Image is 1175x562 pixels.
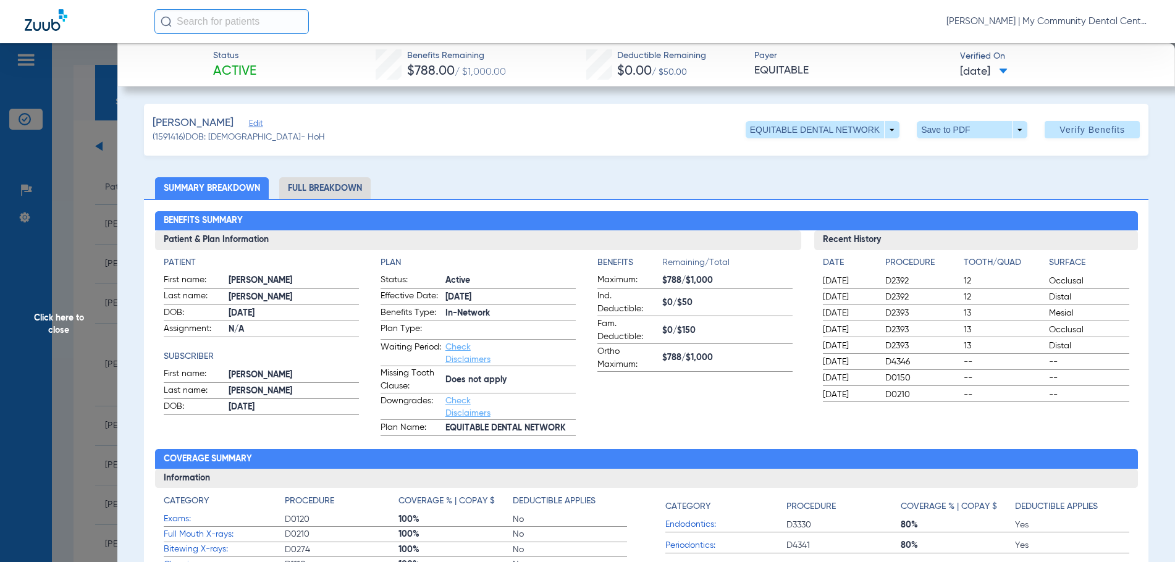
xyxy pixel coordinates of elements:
span: [DATE] [823,372,875,384]
span: DOB: [164,306,224,321]
app-breakdown-title: Date [823,256,875,274]
span: Active [445,274,576,287]
span: D0150 [885,372,959,384]
span: -- [1049,388,1129,401]
span: [DATE] [823,324,875,336]
span: Assignment: [164,322,224,337]
button: EQUITABLE DENTAL NETWORK [746,121,900,138]
span: [DATE] [445,291,576,304]
h4: Procedure [885,256,959,269]
span: D3330 [786,519,901,531]
span: (1591416) DOB: [DEMOGRAPHIC_DATA] - HoH [153,131,325,144]
app-breakdown-title: Procedure [786,495,901,518]
span: Maximum: [597,274,658,288]
li: Full Breakdown [279,177,371,199]
span: Status: [381,274,441,288]
span: Yes [1015,539,1129,552]
h4: Category [164,495,209,508]
h4: Benefits [597,256,662,269]
span: [DATE] [229,401,359,414]
span: [PERSON_NAME] [229,369,359,382]
h4: Coverage % | Copay $ [901,500,997,513]
span: -- [964,372,1044,384]
span: DOB: [164,400,224,415]
span: 12 [964,291,1044,303]
span: EQUITABLE [754,63,949,78]
img: Zuub Logo [25,9,67,31]
span: [DATE] [823,275,875,287]
span: -- [1049,372,1129,384]
span: Exams: [164,513,285,526]
span: [PERSON_NAME] [229,274,359,287]
app-breakdown-title: Coverage % | Copay $ [901,495,1015,518]
span: Yes [1015,519,1129,531]
span: D2393 [885,307,959,319]
span: Plan Name: [381,421,441,436]
app-breakdown-title: Surface [1049,256,1129,274]
h4: Patient [164,256,359,269]
span: No [513,543,627,556]
h4: Subscriber [164,350,359,363]
span: $0.00 [617,65,652,78]
span: Payer [754,49,949,62]
span: Distal [1049,291,1129,303]
span: $788/$1,000 [662,351,793,364]
span: No [513,513,627,526]
span: 80% [901,519,1015,531]
span: In-Network [445,307,576,320]
app-breakdown-title: Deductible Applies [1015,495,1129,518]
a: Check Disclaimers [445,343,491,364]
h3: Patient & Plan Information [155,230,802,250]
span: D2393 [885,340,959,352]
h4: Plan [381,256,576,269]
span: 13 [964,324,1044,336]
app-breakdown-title: Deductible Applies [513,495,627,512]
span: Mesial [1049,307,1129,319]
a: Check Disclaimers [445,396,491,417]
h4: Surface [1049,256,1129,269]
h4: Tooth/Quad [964,256,1044,269]
iframe: Chat Widget [1113,503,1175,562]
span: -- [964,356,1044,368]
span: $0/$50 [662,296,793,309]
span: Distal [1049,340,1129,352]
span: D2393 [885,324,959,336]
span: Verify Benefits [1059,125,1125,135]
h4: Category [665,500,710,513]
h4: Procedure [786,500,836,513]
span: Active [213,63,256,80]
h4: Procedure [285,495,334,508]
span: [PERSON_NAME] [229,291,359,304]
span: N/A [229,323,359,336]
h4: Date [823,256,875,269]
span: 13 [964,307,1044,319]
span: 12 [964,275,1044,287]
span: $788.00 [407,65,455,78]
app-breakdown-title: Coverage % | Copay $ [398,495,513,512]
span: Occlusal [1049,275,1129,287]
span: 100% [398,543,513,556]
span: Ortho Maximum: [597,345,658,371]
app-breakdown-title: Category [665,495,786,518]
span: D4346 [885,356,959,368]
app-breakdown-title: Procedure [885,256,959,274]
span: / $50.00 [652,68,687,77]
span: D0120 [285,513,399,526]
span: First name: [164,367,224,382]
span: Plan Type: [381,322,441,339]
span: 80% [901,539,1015,552]
span: [DATE] [823,388,875,401]
span: Does not apply [445,374,576,387]
span: Bitewing X-rays: [164,543,285,556]
span: No [513,528,627,540]
span: Occlusal [1049,324,1129,336]
span: Benefits Type: [381,306,441,321]
span: D0210 [885,388,959,401]
h4: Deductible Applies [513,495,596,508]
h4: Coverage % | Copay $ [398,495,495,508]
span: Deductible Remaining [617,49,706,62]
span: $0/$150 [662,324,793,337]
